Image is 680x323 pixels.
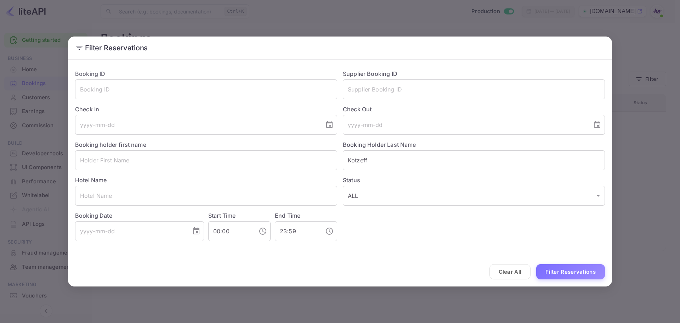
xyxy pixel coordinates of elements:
[343,176,605,184] label: Status
[343,70,397,77] label: Supplier Booking ID
[208,221,253,241] input: hh:mm
[322,224,336,238] button: Choose time, selected time is 11:59 PM
[275,221,319,241] input: hh:mm
[536,264,605,279] button: Filter Reservations
[75,150,337,170] input: Holder First Name
[75,115,319,135] input: yyyy-mm-dd
[75,105,337,113] label: Check In
[75,70,106,77] label: Booking ID
[590,118,604,132] button: Choose date
[75,186,337,206] input: Hotel Name
[489,264,531,279] button: Clear All
[68,37,612,59] h2: Filter Reservations
[343,105,605,113] label: Check Out
[343,115,587,135] input: yyyy-mm-dd
[75,221,186,241] input: yyyy-mm-dd
[343,141,416,148] label: Booking Holder Last Name
[75,211,204,220] label: Booking Date
[75,177,107,184] label: Hotel Name
[256,224,270,238] button: Choose time, selected time is 12:00 AM
[275,212,300,219] label: End Time
[343,150,605,170] input: Holder Last Name
[189,224,203,238] button: Choose date
[343,79,605,99] input: Supplier Booking ID
[75,79,337,99] input: Booking ID
[322,118,336,132] button: Choose date
[343,186,605,206] div: ALL
[208,212,236,219] label: Start Time
[75,141,146,148] label: Booking holder first name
